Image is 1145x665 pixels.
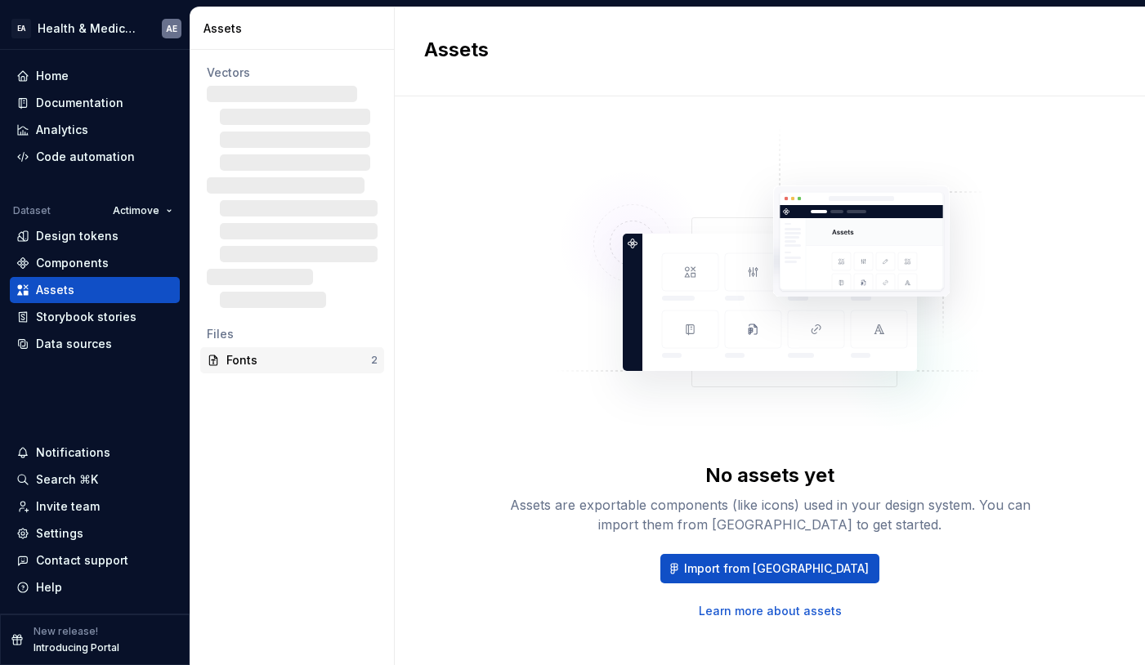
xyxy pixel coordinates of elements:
[204,20,387,37] div: Assets
[705,462,834,489] div: No assets yet
[36,336,112,352] div: Data sources
[10,466,180,493] button: Search ⌘K
[684,560,869,577] span: Import from [GEOGRAPHIC_DATA]
[36,444,110,461] div: Notifications
[10,547,180,574] button: Contact support
[13,204,51,217] div: Dataset
[200,347,384,373] a: Fonts2
[36,498,100,515] div: Invite team
[11,19,31,38] div: EA
[10,331,180,357] a: Data sources
[166,22,177,35] div: AE
[10,520,180,547] a: Settings
[10,223,180,249] a: Design tokens
[508,495,1031,534] div: Assets are exportable components (like icons) used in your design system. You can import them fro...
[10,493,180,520] a: Invite team
[10,277,180,303] a: Assets
[207,326,378,342] div: Files
[36,95,123,111] div: Documentation
[10,440,180,466] button: Notifications
[36,309,136,325] div: Storybook stories
[226,352,371,368] div: Fonts
[38,20,142,37] div: Health & Medical Design Systems
[36,149,135,165] div: Code automation
[36,228,119,244] div: Design tokens
[10,304,180,330] a: Storybook stories
[36,552,128,569] div: Contact support
[34,641,119,654] p: Introducing Portal
[660,554,879,583] button: Import from [GEOGRAPHIC_DATA]
[10,63,180,89] a: Home
[36,122,88,138] div: Analytics
[36,282,74,298] div: Assets
[424,37,1096,63] h2: Assets
[113,204,159,217] span: Actimove
[10,574,180,600] button: Help
[36,255,109,271] div: Components
[36,525,83,542] div: Settings
[699,603,842,619] a: Learn more about assets
[36,579,62,596] div: Help
[10,90,180,116] a: Documentation
[36,68,69,84] div: Home
[207,65,378,81] div: Vectors
[105,199,180,222] button: Actimove
[10,250,180,276] a: Components
[3,11,186,46] button: EAHealth & Medical Design SystemsAE
[34,625,98,638] p: New release!
[371,354,378,367] div: 2
[36,471,98,488] div: Search ⌘K
[10,144,180,170] a: Code automation
[10,117,180,143] a: Analytics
